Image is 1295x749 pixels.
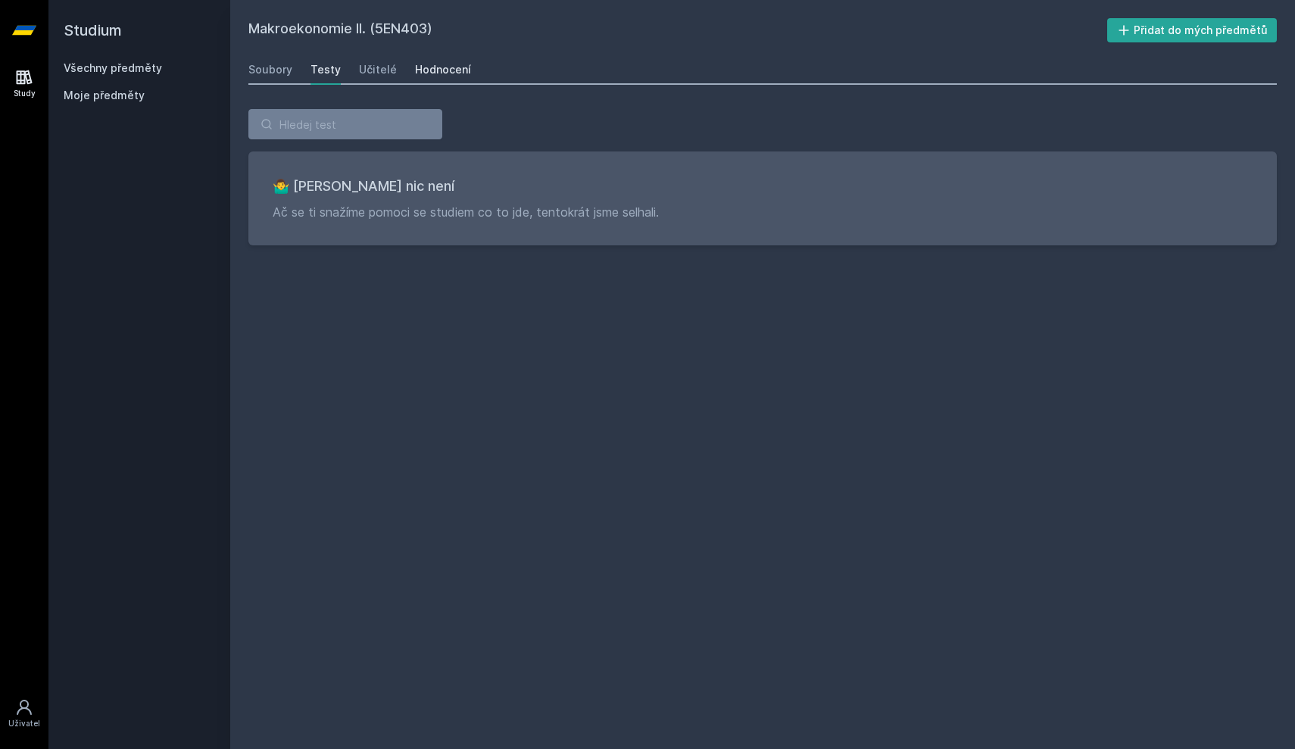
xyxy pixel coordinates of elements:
[359,62,397,77] div: Učitelé
[248,109,442,139] input: Hledej test
[1107,18,1278,42] button: Přidat do mých předmětů
[3,691,45,737] a: Uživatel
[3,61,45,107] a: Study
[8,718,40,729] div: Uživatel
[359,55,397,85] a: Učitelé
[248,62,292,77] div: Soubory
[273,176,1253,197] h3: 🤷‍♂️ [PERSON_NAME] nic není
[310,55,341,85] a: Testy
[14,88,36,99] div: Study
[248,55,292,85] a: Soubory
[415,62,471,77] div: Hodnocení
[273,203,1253,221] p: Ač se ti snažíme pomoci se studiem co to jde, tentokrát jsme selhali.
[64,88,145,103] span: Moje předměty
[415,55,471,85] a: Hodnocení
[64,61,162,74] a: Všechny předměty
[310,62,341,77] div: Testy
[248,18,1107,42] h2: Makroekonomie II. (5EN403)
